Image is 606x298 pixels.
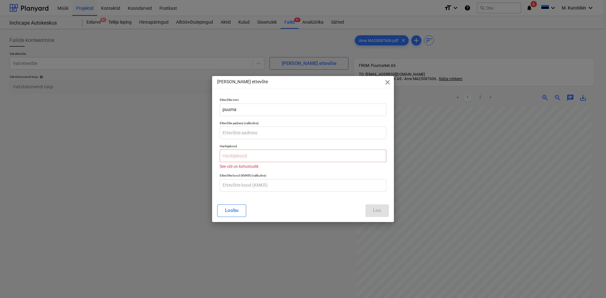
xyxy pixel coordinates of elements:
p: Ettevõtte aadress (valikuline) [220,121,386,126]
span: close [384,79,391,86]
input: Hankijakood [220,149,386,162]
input: Ettevõtte nimi [220,103,386,116]
p: Ettevõtte kood (KMKR) (valikuline) [220,173,386,179]
p: Hankijakood [220,144,386,149]
button: Loobu [217,204,246,217]
div: Loobu [225,206,238,214]
p: [PERSON_NAME] ettevõte [217,79,268,85]
p: See väli on kohustuslik [220,165,386,168]
input: Ettevõtte kood (KMKR) [220,179,386,192]
input: Ettevõtte aadress [220,126,386,139]
p: Ettevõtte nimi [220,98,386,103]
